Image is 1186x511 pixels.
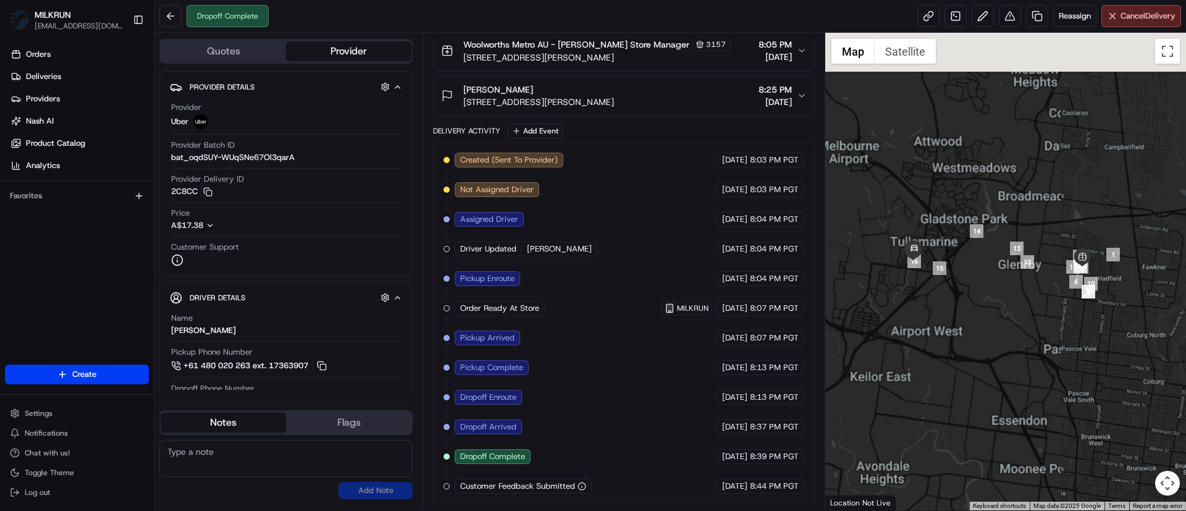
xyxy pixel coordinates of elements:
[722,154,747,166] span: [DATE]
[5,484,149,501] button: Log out
[170,287,402,308] button: Driver Details
[1033,502,1101,509] span: Map data ©2025 Google
[722,392,747,403] span: [DATE]
[1010,242,1024,255] div: 13
[26,116,54,127] span: Nash AI
[527,243,592,255] span: [PERSON_NAME]
[907,255,921,268] div: 16
[1020,255,1034,269] div: 12
[5,405,149,422] button: Settings
[722,421,747,433] span: [DATE]
[5,464,149,481] button: Toggle Theme
[508,124,563,138] button: Add Event
[759,96,792,108] span: [DATE]
[875,39,936,64] button: Show satellite imagery
[5,5,128,35] button: MILKRUNMILKRUN[EMAIL_ADDRESS][DOMAIN_NAME]
[722,273,747,284] span: [DATE]
[171,174,244,185] span: Provider Delivery ID
[35,21,123,31] button: [EMAIL_ADDRESS][DOMAIN_NAME]
[26,93,60,104] span: Providers
[1106,248,1120,261] div: 1
[161,41,286,61] button: Quotes
[25,468,74,478] span: Toggle Theme
[831,39,875,64] button: Show street map
[286,413,411,433] button: Flags
[460,451,525,462] span: Dropoff Complete
[722,451,747,462] span: [DATE]
[1066,260,1080,274] div: 11
[460,332,515,344] span: Pickup Arrived
[750,303,799,314] span: 8:07 PM PGT
[171,359,329,373] a: +61 480 020 263 ext. 17363907
[183,360,308,371] span: +61 480 020 263 ext. 17363907
[171,116,188,127] span: Uber
[25,408,53,418] span: Settings
[460,214,518,225] span: Assigned Driver
[970,224,983,238] div: 14
[750,332,799,344] span: 8:07 PM PGT
[460,184,534,195] span: Not Assigned Driver
[161,413,286,433] button: Notes
[5,365,149,384] button: Create
[171,186,212,197] button: 2C8CC
[286,41,411,61] button: Provider
[759,83,792,96] span: 8:25 PM
[26,49,51,60] span: Orders
[1121,11,1175,22] span: Cancel Delivery
[706,40,726,49] span: 3157
[750,481,799,492] span: 8:44 PM PGT
[750,154,799,166] span: 8:03 PM PGT
[171,313,193,324] span: Name
[433,126,500,136] div: Delivery Activity
[5,111,154,131] a: Nash AI
[171,242,239,253] span: Customer Support
[722,184,747,195] span: [DATE]
[1053,5,1096,27] button: Reassign
[5,89,154,109] a: Providers
[828,494,869,510] img: Google
[434,30,814,71] button: Woolworths Metro AU - [PERSON_NAME] Store Manager3157[STREET_ADDRESS][PERSON_NAME]8:05 PM[DATE]
[171,102,201,113] span: Provider
[5,424,149,442] button: Notifications
[463,83,533,96] span: [PERSON_NAME]
[750,214,799,225] span: 8:04 PM PGT
[1075,260,1088,274] div: 5
[759,38,792,51] span: 8:05 PM
[722,243,747,255] span: [DATE]
[25,448,70,458] span: Chat with us!
[5,133,154,153] a: Product Catalog
[1155,471,1180,496] button: Map camera controls
[460,303,539,314] span: Order Ready At Store
[5,156,154,175] a: Analytics
[460,243,516,255] span: Driver Updated
[463,38,689,51] span: Woolworths Metro AU - [PERSON_NAME] Store Manager
[26,71,61,82] span: Deliveries
[10,10,30,30] img: MILKRUN
[722,214,747,225] span: [DATE]
[26,138,85,149] span: Product Catalog
[463,96,614,108] span: [STREET_ADDRESS][PERSON_NAME]
[25,488,50,497] span: Log out
[1108,502,1125,509] a: Terms
[1133,502,1182,509] a: Report a map error
[1082,285,1095,298] div: 9
[750,392,799,403] span: 8:13 PM PGT
[171,325,236,336] div: [PERSON_NAME]
[750,184,799,195] span: 8:03 PM PGT
[1069,275,1083,289] div: 6
[171,383,254,394] span: Dropoff Phone Number
[1084,277,1098,290] div: 10
[25,428,68,438] span: Notifications
[190,82,254,92] span: Provider Details
[1155,39,1180,64] button: Toggle fullscreen view
[463,51,730,64] span: [STREET_ADDRESS][PERSON_NAME]
[825,495,896,510] div: Location Not Live
[171,152,295,163] span: bat_oqdSUY-WUqSNe67Ol3qarA
[677,303,709,313] span: MILKRUN
[35,9,71,21] button: MILKRUN
[759,51,792,63] span: [DATE]
[750,243,799,255] span: 8:04 PM PGT
[722,362,747,373] span: [DATE]
[750,362,799,373] span: 8:13 PM PGT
